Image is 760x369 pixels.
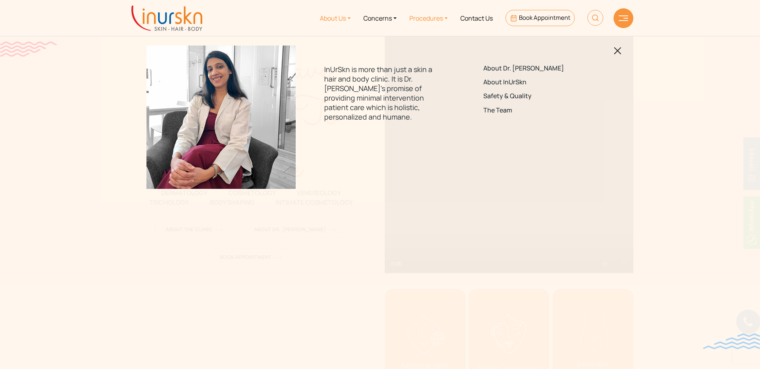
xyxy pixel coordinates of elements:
[403,3,454,33] a: Procedures
[505,10,575,26] a: Book Appointment
[131,6,202,31] img: inurskn-logo
[313,3,357,33] a: About Us
[614,47,621,55] img: blackclosed
[357,3,403,33] a: Concerns
[483,65,595,72] a: About Dr. [PERSON_NAME]
[483,78,595,86] a: About InUrSkn
[587,10,603,26] img: HeaderSearch
[519,13,570,22] span: Book Appointment
[324,65,435,122] p: InUrSkn is more than just a skin a hair and body clinic. It is Dr. [PERSON_NAME]'s promise of pro...
[454,3,499,33] a: Contact Us
[146,46,296,189] img: menuabout
[483,107,595,114] a: The Team
[619,15,628,21] img: hamLine.svg
[483,92,595,100] a: Safety & Quality
[703,333,760,349] img: bluewave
